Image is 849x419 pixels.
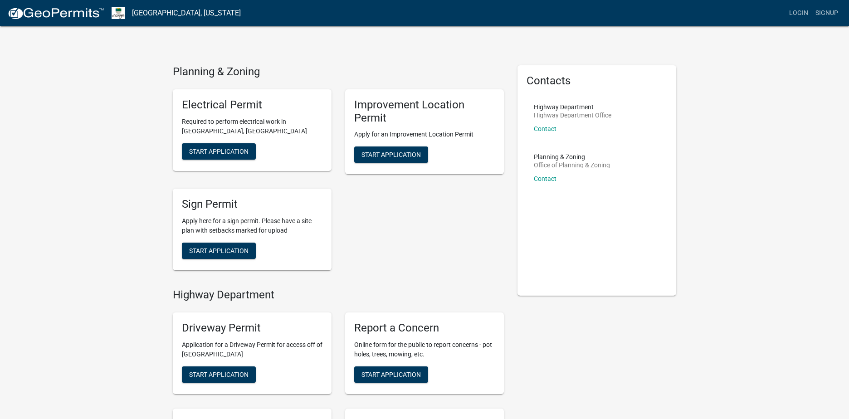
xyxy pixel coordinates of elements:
[786,5,812,22] a: Login
[182,216,322,235] p: Apply here for a sign permit. Please have a site plan with setbacks marked for upload
[182,322,322,335] h5: Driveway Permit
[182,117,322,136] p: Required to perform electrical work in [GEOGRAPHIC_DATA], [GEOGRAPHIC_DATA]
[182,143,256,160] button: Start Application
[534,162,610,168] p: Office of Planning & Zoning
[354,322,495,335] h5: Report a Concern
[112,7,125,19] img: Morgan County, Indiana
[173,65,504,78] h4: Planning & Zoning
[182,340,322,359] p: Application for a Driveway Permit for access off of [GEOGRAPHIC_DATA]
[182,243,256,259] button: Start Application
[812,5,842,22] a: Signup
[354,98,495,125] h5: Improvement Location Permit
[354,340,495,359] p: Online form for the public to report concerns - pot holes, trees, mowing, etc.
[534,175,556,182] a: Contact
[132,5,241,21] a: [GEOGRAPHIC_DATA], [US_STATE]
[189,370,249,378] span: Start Application
[354,146,428,163] button: Start Application
[527,74,667,88] h5: Contacts
[534,112,611,118] p: Highway Department Office
[189,147,249,155] span: Start Application
[354,366,428,383] button: Start Application
[189,247,249,254] span: Start Application
[354,130,495,139] p: Apply for an Improvement Location Permit
[534,125,556,132] a: Contact
[182,98,322,112] h5: Electrical Permit
[534,154,610,160] p: Planning & Zoning
[361,370,421,378] span: Start Application
[182,198,322,211] h5: Sign Permit
[173,288,504,302] h4: Highway Department
[361,151,421,158] span: Start Application
[182,366,256,383] button: Start Application
[534,104,611,110] p: Highway Department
